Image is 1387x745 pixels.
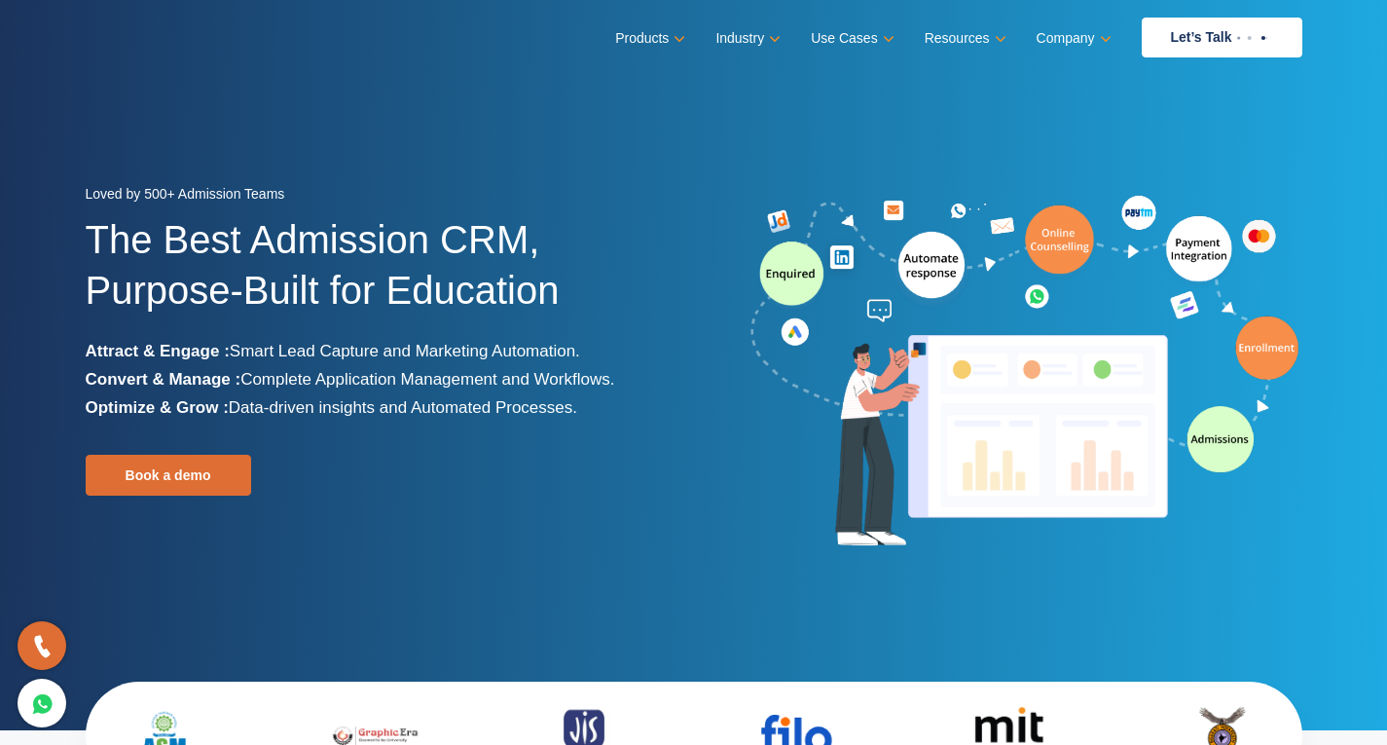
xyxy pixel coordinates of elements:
[86,214,679,337] h1: The Best Admission CRM, Purpose-Built for Education
[1142,18,1302,57] a: Let’s Talk
[240,370,614,389] span: Complete Application Management and Workflows.
[86,370,241,389] b: Convert & Manage :
[86,342,230,360] b: Attract & Engage :
[715,24,777,53] a: Industry
[86,455,251,496] a: Book a demo
[748,191,1302,554] img: admission-software-home-page-header
[615,24,681,53] a: Products
[811,24,890,53] a: Use Cases
[229,398,577,417] span: Data-driven insights and Automated Processes.
[86,180,679,214] div: Loved by 500+ Admission Teams
[925,24,1003,53] a: Resources
[86,398,229,417] b: Optimize & Grow :
[230,342,580,360] span: Smart Lead Capture and Marketing Automation.
[1037,24,1108,53] a: Company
